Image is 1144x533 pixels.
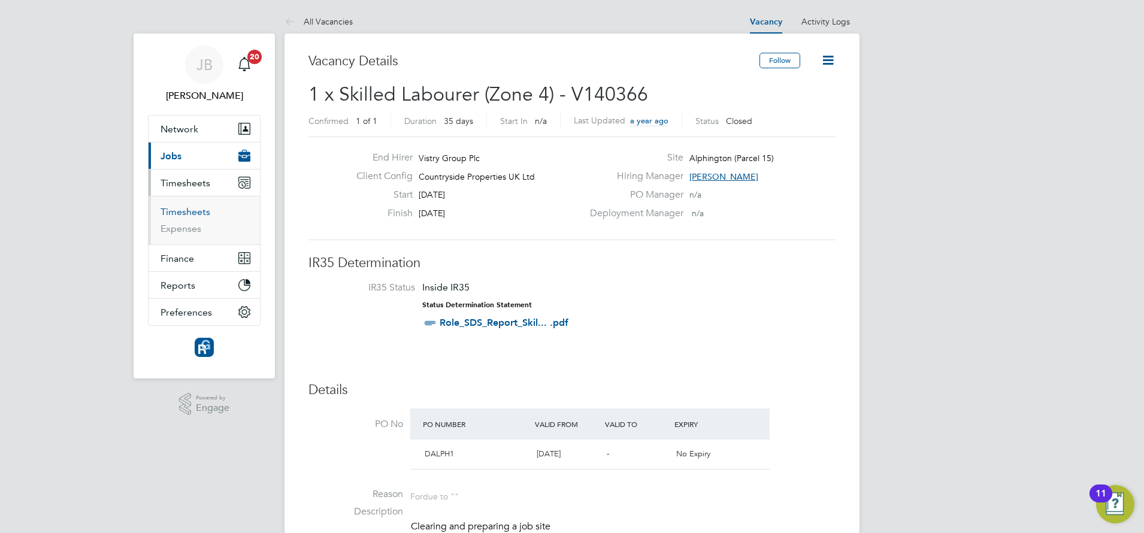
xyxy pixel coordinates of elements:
label: Duration [404,116,437,126]
div: Expiry [671,413,742,435]
a: Expenses [161,223,201,234]
label: Hiring Manager [583,170,683,183]
a: All Vacancies [285,16,353,27]
span: JB [196,57,213,72]
a: Vacancy [750,17,782,27]
div: For due to "" [410,488,459,502]
span: Vistry Group Plc [419,153,480,163]
span: n/a [689,189,701,200]
div: Valid To [602,413,672,435]
span: a year ago [630,116,668,126]
label: Start [347,189,413,201]
span: Countryside Properties UK Ltd [419,171,535,182]
label: Site [583,152,683,164]
span: 1 x Skilled Labourer (Zone 4) - V140366 [308,83,648,106]
label: Status [695,116,719,126]
button: Network [149,116,260,142]
button: Reports [149,272,260,298]
span: 35 days [444,116,473,126]
span: Jobs [161,150,181,162]
span: Powered by [196,393,229,403]
label: Last Updated [574,115,625,126]
span: Finance [161,253,194,264]
span: [DATE] [537,449,561,459]
label: Confirmed [308,116,349,126]
h3: Vacancy Details [308,53,759,70]
span: - [607,449,609,459]
span: Reports [161,280,195,291]
div: Valid From [532,413,602,435]
span: Alphington (Parcel 15) [689,153,774,163]
span: DALPH1 [425,449,454,459]
label: Start In [500,116,528,126]
span: [PERSON_NAME] [689,171,758,182]
span: Inside IR35 [422,281,470,293]
div: Timesheets [149,196,260,244]
h3: Details [308,381,836,399]
button: Jobs [149,143,260,169]
a: 20 [232,46,256,84]
label: Client Config [347,170,413,183]
span: n/a [692,208,704,219]
button: Open Resource Center, 11 new notifications [1096,485,1134,523]
span: Network [161,123,198,135]
button: Follow [759,53,800,68]
label: Finish [347,207,413,220]
a: Timesheets [161,206,210,217]
span: n/a [535,116,547,126]
button: Preferences [149,299,260,325]
label: PO Manager [583,189,683,201]
span: Closed [726,116,752,126]
span: Timesheets [161,177,210,189]
a: Go to home page [148,338,261,357]
a: Role_SDS_Report_Skil... .pdf [440,317,568,328]
nav: Main navigation [134,34,275,378]
span: Joe Belsten [148,89,261,103]
button: Finance [149,245,260,271]
label: Deployment Manager [583,207,683,220]
a: Activity Logs [801,16,850,27]
button: Timesheets [149,169,260,196]
span: 20 [247,50,262,64]
a: Powered byEngage [179,393,230,416]
img: resourcinggroup-logo-retina.png [195,338,214,357]
label: End Hirer [347,152,413,164]
span: 1 of 1 [356,116,377,126]
span: Preferences [161,307,212,318]
span: Engage [196,403,229,413]
span: No Expiry [676,449,710,459]
h3: IR35 Determination [308,255,836,272]
span: [DATE] [419,208,445,219]
label: IR35 Status [320,281,415,294]
strong: Status Determination Statement [422,301,532,309]
a: JB[PERSON_NAME] [148,46,261,103]
span: [DATE] [419,189,445,200]
label: PO No [308,418,403,431]
label: Reason [308,488,403,501]
div: PO Number [420,413,532,435]
div: 11 [1095,493,1106,509]
label: Description [308,505,403,518]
